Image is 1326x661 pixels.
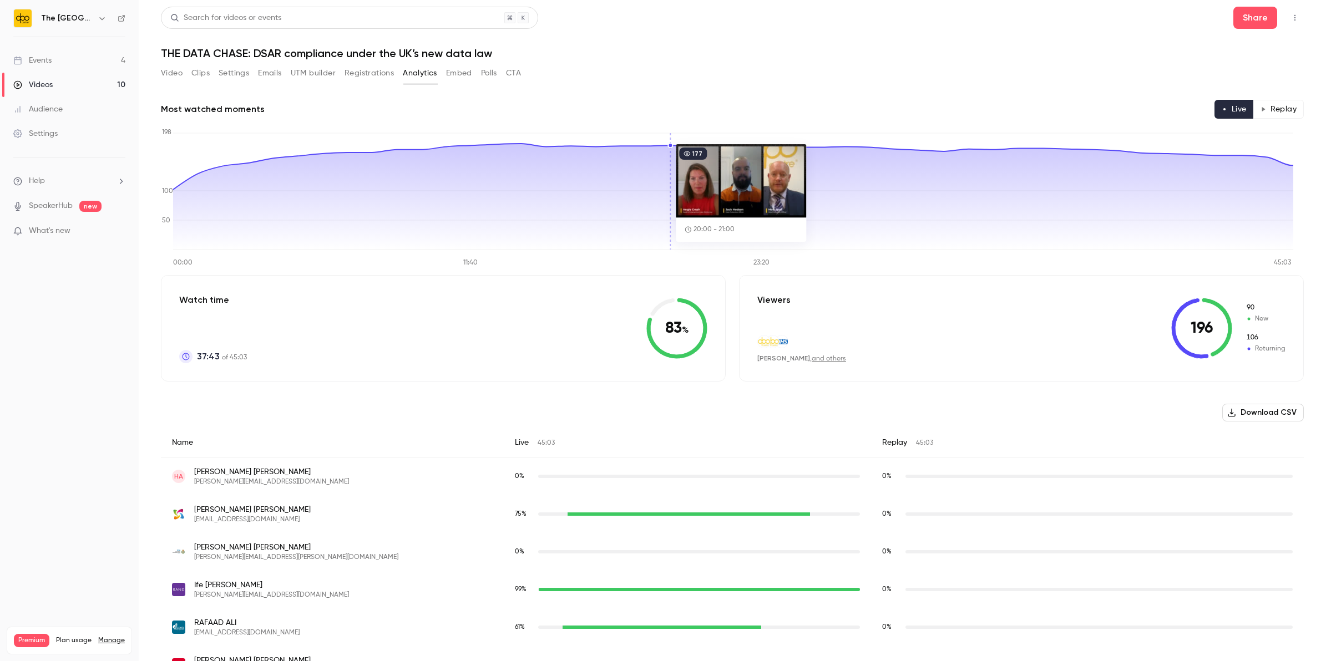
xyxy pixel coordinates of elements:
button: Live [1214,100,1254,119]
h2: Most watched moments [161,103,265,116]
span: New [1246,314,1285,324]
span: 45:03 [538,440,555,446]
div: iajayi@randeurope.org [161,571,1304,608]
span: [PERSON_NAME][EMAIL_ADDRESS][PERSON_NAME][DOMAIN_NAME] [194,553,398,562]
span: Replay watch time [882,509,900,519]
span: 37:43 [197,350,220,363]
button: Analytics [403,64,437,82]
div: patricia.ahmed@nwas.nhs.uk [161,533,1304,571]
span: new [79,201,102,212]
button: Emails [258,64,281,82]
span: Help [29,175,45,187]
a: SpeakerHub [29,200,73,212]
span: 0 % [515,473,524,480]
span: [PERSON_NAME] [PERSON_NAME] [194,542,398,553]
div: Search for videos or events [170,12,281,24]
tspan: 50 [162,217,170,224]
span: Live watch time [515,547,533,557]
button: Settings [219,64,249,82]
button: UTM builder [291,64,336,82]
a: Manage [98,636,125,645]
span: 99 % [515,586,527,593]
div: Settings [13,128,58,139]
span: [EMAIL_ADDRESS][DOMAIN_NAME] [194,628,300,637]
button: Share [1233,7,1277,29]
span: Live watch time [515,584,533,594]
span: Replay watch time [882,584,900,594]
button: Polls [481,64,497,82]
span: [PERSON_NAME][EMAIL_ADDRESS][DOMAIN_NAME] [194,591,349,599]
span: 45:03 [916,440,933,446]
span: Live watch time [515,622,533,632]
button: Video [161,64,183,82]
span: [PERSON_NAME][EMAIL_ADDRESS][DOMAIN_NAME] [194,477,349,486]
span: Replay watch time [882,471,900,481]
span: 0 % [882,586,892,593]
button: Replay [1253,100,1304,119]
span: What's new [29,225,70,237]
div: Videos [13,79,53,90]
a: and others [812,355,846,362]
span: Premium [14,634,49,647]
img: nhs.net [776,335,788,348]
p: of 45:03 [197,350,247,363]
span: 75 % [515,511,527,517]
li: help-dropdown-opener [13,175,125,187]
span: 0 % [515,548,524,555]
img: dpocentre.com [758,335,770,348]
tspan: 198 [162,129,171,136]
span: Returning [1246,344,1285,354]
button: Download CSV [1222,404,1304,421]
span: HA [174,471,183,481]
img: randeurope.org [172,583,185,596]
div: Events [13,55,52,66]
div: Audience [13,104,63,115]
img: ascentis.co.uk [172,621,185,634]
span: [PERSON_NAME] [PERSON_NAME] [194,466,349,477]
p: Viewers [757,293,791,307]
h6: The [GEOGRAPHIC_DATA] [41,13,93,24]
span: [PERSON_NAME] [757,354,810,362]
span: 61 % [515,624,525,631]
span: 0 % [882,548,892,555]
span: Ife [PERSON_NAME] [194,579,349,591]
iframe: Noticeable Trigger [112,226,125,236]
div: Live [504,428,871,457]
span: [EMAIL_ADDRESS][DOMAIN_NAME] [194,515,311,524]
div: Replay [871,428,1304,457]
span: Replay watch time [882,547,900,557]
button: Embed [446,64,472,82]
h1: THE DATA CHASE: DSAR compliance under the UK’s new data law [161,47,1304,60]
span: Replay watch time [882,622,900,632]
button: Registrations [345,64,394,82]
div: Name [161,428,504,457]
tspan: 100 [162,188,173,195]
div: rafaad.ali@ascentis.co.uk [161,608,1304,646]
span: Live watch time [515,509,533,519]
tspan: 00:00 [173,260,193,266]
span: 0 % [882,624,892,631]
tspan: 11:40 [463,260,478,266]
img: coombe.org.uk [172,507,185,521]
div: aahmed@coombe.org.uk [161,495,1304,533]
span: 0 % [882,511,892,517]
button: Clips [191,64,210,82]
span: Returning [1246,333,1285,343]
button: CTA [506,64,521,82]
img: nwas.nhs.uk [172,545,185,558]
div: , [757,354,846,363]
span: New [1246,303,1285,313]
button: Top Bar Actions [1286,9,1304,27]
img: dpocentre.com [767,335,779,348]
tspan: 45:03 [1274,260,1291,266]
div: hannah.adams@emh.co.uk [161,457,1304,496]
img: The DPO Centre [14,9,32,27]
span: [PERSON_NAME] [PERSON_NAME] [194,504,311,515]
span: Plan usage [56,636,92,645]
span: Live watch time [515,471,533,481]
tspan: 23:20 [753,260,770,266]
p: Watch time [179,293,247,307]
span: 0 % [882,473,892,480]
span: RAFAAD ALI [194,617,300,628]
